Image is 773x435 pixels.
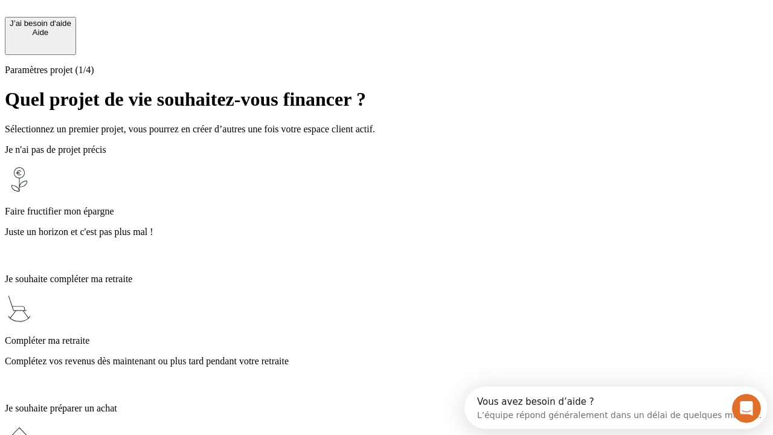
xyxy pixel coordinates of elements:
[5,206,768,217] p: Faire fructifier mon épargne
[5,144,768,155] p: Je n'ai pas de projet précis
[5,124,375,134] span: Sélectionnez un premier projet, vous pourrez en créer d’autres une fois votre espace client actif.
[5,274,768,285] p: Je souhaite compléter ma retraite
[464,387,767,429] iframe: Intercom live chat discovery launcher
[5,65,768,76] p: Paramètres projet (1/4)
[5,227,768,237] p: Juste un horizon et c'est pas plus mal !
[10,28,71,37] div: Aide
[5,356,768,367] p: Complétez vos revenus dès maintenant ou plus tard pendant votre retraite
[5,88,768,111] h1: Quel projet de vie souhaitez-vous financer ?
[10,19,71,28] div: J’ai besoin d'aide
[5,403,768,414] p: Je souhaite préparer un achat
[5,335,768,346] p: Compléter ma retraite
[13,10,297,20] div: Vous avez besoin d’aide ?
[5,5,333,38] div: Ouvrir le Messenger Intercom
[13,20,297,33] div: L’équipe répond généralement dans un délai de quelques minutes.
[732,394,761,423] iframe: Intercom live chat
[5,17,76,55] button: J’ai besoin d'aideAide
